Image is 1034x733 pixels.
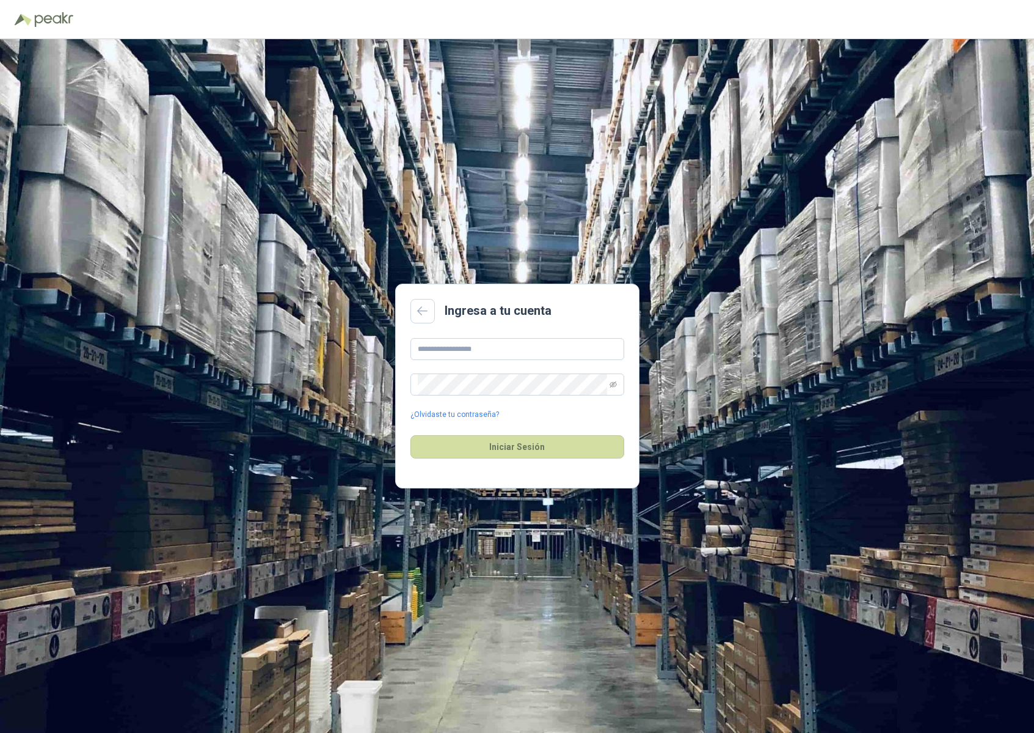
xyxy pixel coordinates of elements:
[34,12,73,27] img: Peakr
[410,435,624,459] button: Iniciar Sesión
[410,409,499,421] a: ¿Olvidaste tu contraseña?
[445,301,552,320] h2: Ingresa a tu cuenta
[610,381,617,388] span: eye-invisible
[15,13,32,26] img: Logo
